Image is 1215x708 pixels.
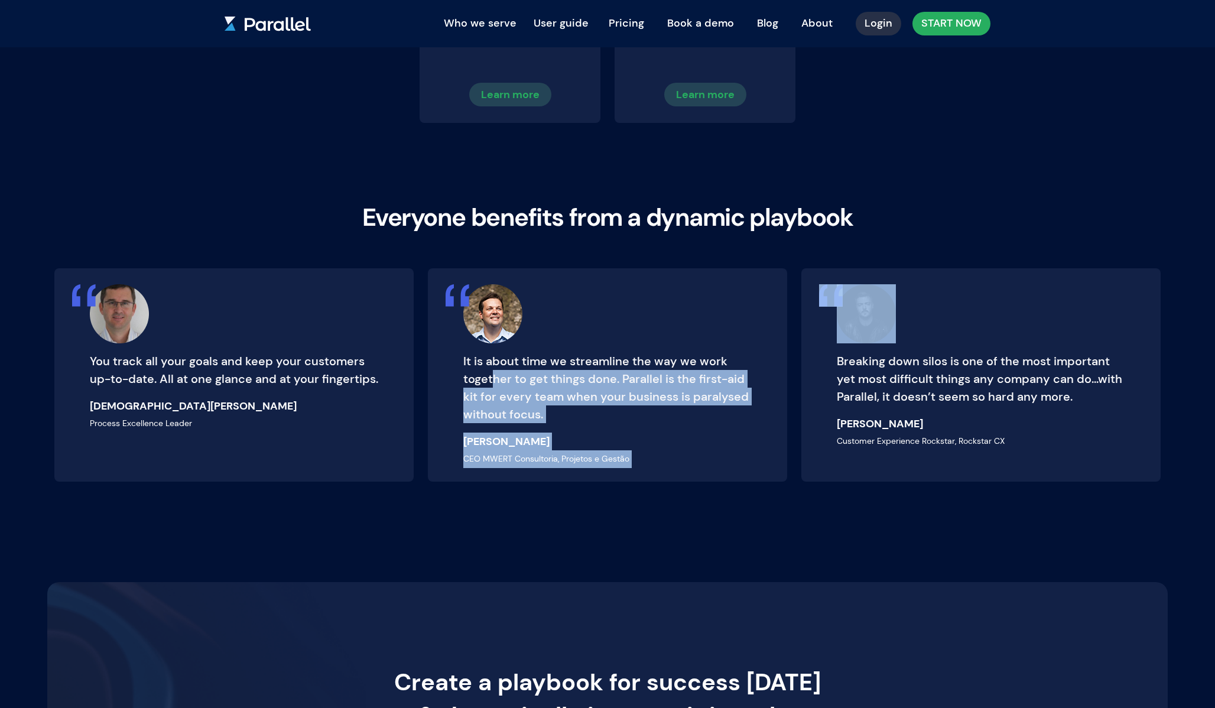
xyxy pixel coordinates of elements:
[90,352,378,388] p: You track all your goals and keep your customers up-to-date. All at one glance and at your finger...
[837,415,1125,433] h5: [PERSON_NAME]
[463,284,522,343] img: avatar_testimonial_two.png
[72,284,96,307] img: testimonial_quote.svg
[90,284,149,343] img: avatar_testimonial_one.png
[600,10,653,36] a: Pricing
[463,433,752,450] h5: [PERSON_NAME]
[819,284,843,307] img: testimonial_quote.svg
[463,352,752,423] p: It is about time we streamline the way we work together to get things done. Parallel is the first...
[225,17,311,31] img: parallel.svg
[463,450,752,468] h6: CEO MWERT Consultoria, Projetos e Gestão
[658,10,743,36] a: Book a demo
[90,415,378,433] h6: Process Excellence Leader
[446,284,469,307] img: testimonial_quote.svg
[837,284,896,343] img: avatar_testimonial_three.png
[47,203,1168,232] h1: Everyone benefits from a dynamic playbook
[438,12,522,35] button: Who we serve
[912,12,990,35] a: START NOW
[528,12,594,35] button: User guide
[469,83,551,106] a: Learn more
[837,433,1125,450] h6: Customer Experience Rockstar, Rockstar CX
[748,10,787,36] a: Blog
[792,10,842,36] a: About
[837,352,1125,405] p: Breaking down silos is one of the most important yet most difficult things any company can do...w...
[90,397,378,415] h5: [DEMOGRAPHIC_DATA][PERSON_NAME]
[856,12,901,35] a: Login
[664,83,746,106] a: Learn more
